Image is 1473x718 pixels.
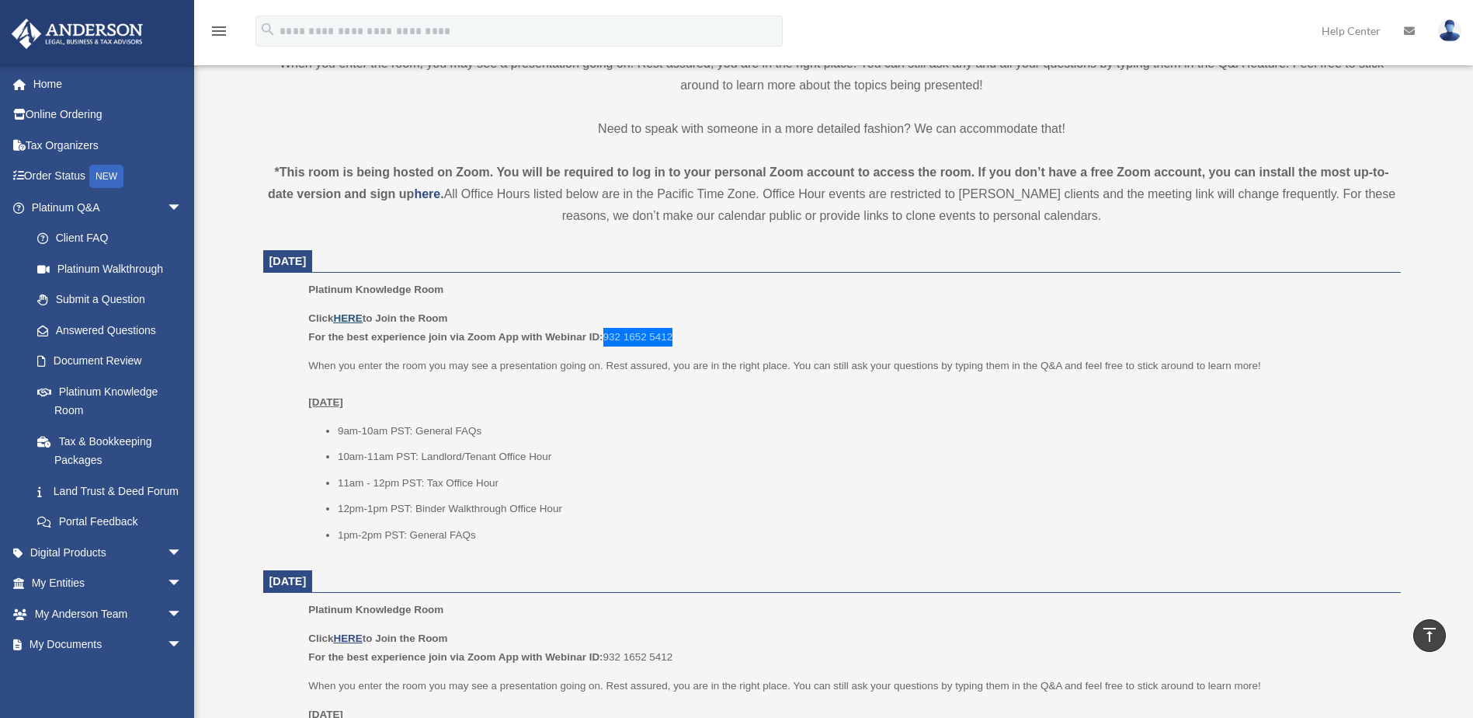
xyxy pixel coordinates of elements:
p: When you enter the room you may see a presentation going on. Rest assured, you are in the right p... [308,677,1389,695]
a: Platinum Walkthrough [22,253,206,284]
p: 932 1652 5412 [308,309,1389,346]
a: Document Review [22,346,206,377]
a: Order StatusNEW [11,161,206,193]
b: Click to Join the Room [308,633,447,644]
div: NEW [89,165,123,188]
li: 9am-10am PST: General FAQs [338,422,1390,441]
a: Platinum Knowledge Room [22,376,198,426]
span: Platinum Knowledge Room [308,604,443,615]
span: arrow_drop_down [167,660,198,692]
a: Answered Questions [22,315,206,346]
img: Anderson Advisors Platinum Portal [7,19,148,49]
span: [DATE] [269,255,307,267]
a: My Anderson Teamarrow_drop_down [11,598,206,629]
a: Tax & Bookkeeping Packages [22,426,206,476]
li: 10am-11am PST: Landlord/Tenant Office Hour [338,448,1390,466]
li: 11am - 12pm PST: Tax Office Hour [338,474,1390,493]
p: Need to speak with someone in a more detailed fashion? We can accommodate that! [263,118,1401,140]
b: For the best experience join via Zoom App with Webinar ID: [308,651,603,663]
u: [DATE] [308,396,343,408]
a: vertical_align_top [1413,619,1446,652]
p: When you enter the room, you may see a presentation going on. Rest assured, you are in the right ... [263,53,1401,96]
a: Portal Feedback [22,507,206,538]
a: Home [11,68,206,99]
strong: . [440,187,443,200]
i: search [259,21,276,38]
a: menu [210,27,228,40]
i: vertical_align_top [1420,626,1439,644]
li: 12pm-1pm PST: Binder Walkthrough Office Hour [338,500,1390,518]
b: Click to Join the Room [308,312,447,324]
span: arrow_drop_down [167,598,198,630]
a: Digital Productsarrow_drop_down [11,537,206,568]
i: menu [210,22,228,40]
strong: *This room is being hosted on Zoom. You will be required to log in to your personal Zoom account ... [268,166,1389,200]
span: arrow_drop_down [167,629,198,661]
a: Land Trust & Deed Forum [22,476,206,507]
a: Online Learningarrow_drop_down [11,660,206,691]
a: Tax Organizers [11,130,206,161]
span: Platinum Knowledge Room [308,284,443,295]
div: All Office Hours listed below are in the Pacific Time Zone. Office Hour events are restricted to ... [263,162,1401,227]
a: My Entitiesarrow_drop_down [11,568,206,599]
a: My Documentsarrow_drop_down [11,629,206,660]
span: arrow_drop_down [167,192,198,224]
li: 1pm-2pm PST: General FAQs [338,526,1390,545]
img: User Pic [1438,19,1461,42]
a: here [414,187,440,200]
span: [DATE] [269,575,307,587]
a: Platinum Q&Aarrow_drop_down [11,192,206,223]
span: arrow_drop_down [167,568,198,600]
a: HERE [333,633,362,644]
p: When you enter the room you may see a presentation going on. Rest assured, you are in the right p... [308,357,1389,412]
a: HERE [333,312,362,324]
a: Online Ordering [11,99,206,131]
span: arrow_drop_down [167,537,198,569]
b: For the best experience join via Zoom App with Webinar ID: [308,331,603,343]
a: Client FAQ [22,223,206,254]
a: Submit a Question [22,284,206,315]
p: 932 1652 5412 [308,629,1389,666]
